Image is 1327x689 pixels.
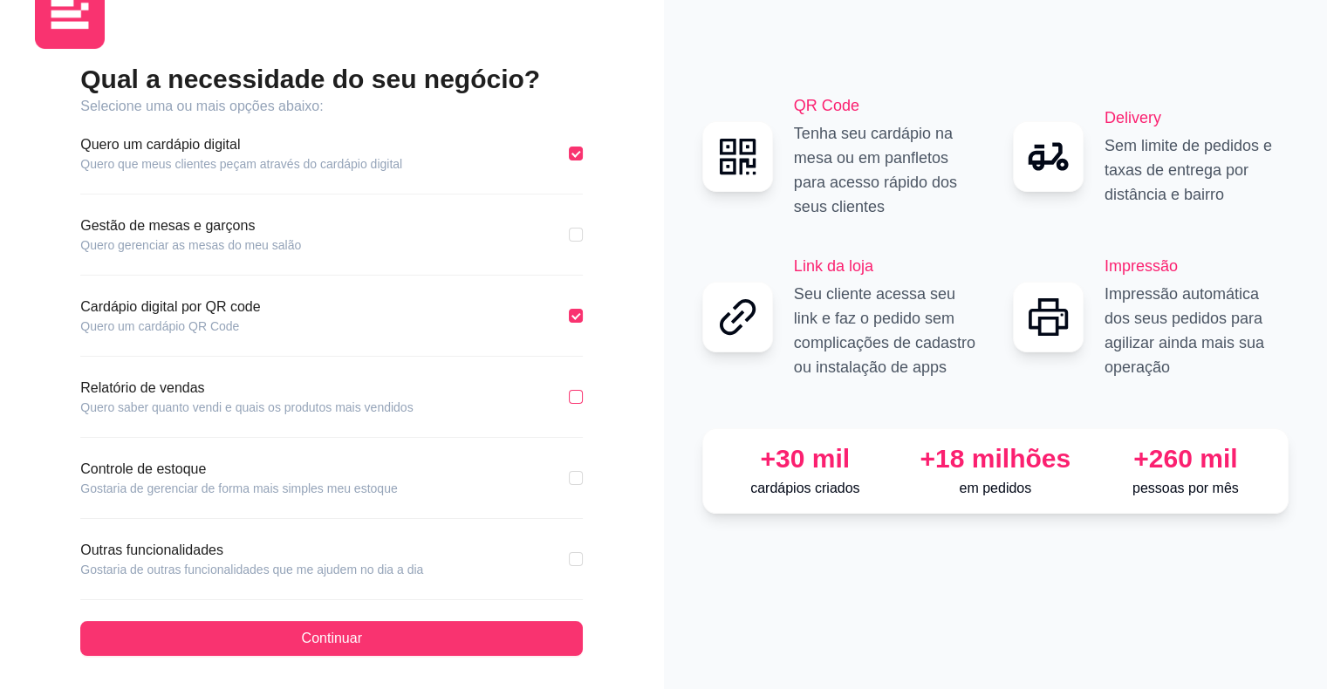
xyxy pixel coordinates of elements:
article: Relatório de vendas [80,378,413,399]
article: Quero que meus clientes peçam através do cardápio digital [80,155,402,173]
article: Selecione uma ou mais opções abaixo: [80,96,583,117]
h2: Impressão [1105,254,1289,278]
p: Tenha seu cardápio na mesa ou em panfletos para acesso rápido dos seus clientes [794,121,978,219]
p: cardápios criados [717,478,893,499]
article: Outras funcionalidades [80,540,423,561]
h2: Delivery [1105,106,1289,130]
p: pessoas por mês [1098,478,1274,499]
article: Cardápio digital por QR code [80,297,260,317]
p: em pedidos [907,478,1084,499]
button: Continuar [80,621,583,656]
article: Controle de estoque [80,459,397,480]
article: Quero um cardápio QR Code [80,317,260,335]
div: +30 mil [717,443,893,474]
h2: Qual a necessidade do seu negócio? [80,63,583,96]
p: Impressão automática dos seus pedidos para agilizar ainda mais sua operação [1105,282,1289,379]
h2: Link da loja [794,254,978,278]
article: Quero saber quanto vendi e quais os produtos mais vendidos [80,399,413,416]
div: +260 mil [1098,443,1274,474]
span: Continuar [302,628,362,649]
div: +18 milhões [907,443,1084,474]
p: Sem limite de pedidos e taxas de entrega por distância e bairro [1105,133,1289,207]
article: Gostaria de outras funcionalidades que me ajudem no dia a dia [80,561,423,578]
h2: QR Code [794,93,978,118]
article: Gestão de mesas e garçons [80,215,301,236]
p: Seu cliente acessa seu link e faz o pedido sem complicações de cadastro ou instalação de apps [794,282,978,379]
article: Gostaria de gerenciar de forma mais simples meu estoque [80,480,397,497]
article: Quero um cardápio digital [80,134,402,155]
article: Quero gerenciar as mesas do meu salão [80,236,301,254]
